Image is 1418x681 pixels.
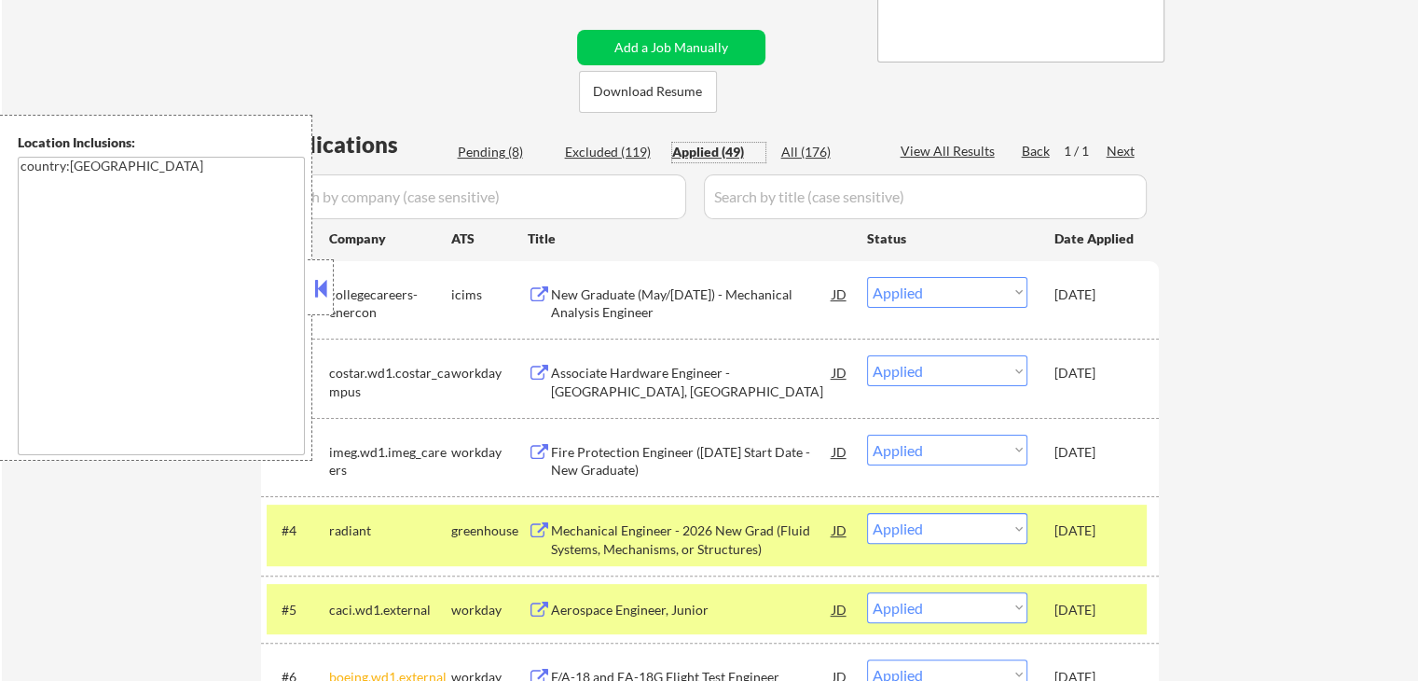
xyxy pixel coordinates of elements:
button: Download Resume [579,71,717,113]
div: JD [831,355,849,389]
div: JD [831,435,849,468]
div: JD [831,592,849,626]
div: greenhouse [451,521,528,540]
input: Search by company (case sensitive) [267,174,686,219]
div: JD [831,513,849,547]
div: caci.wd1.external [329,601,451,619]
div: collegecareers-enercon [329,285,451,322]
div: costar.wd1.costar_campus [329,364,451,400]
div: radiant [329,521,451,540]
div: Excluded (119) [565,143,658,161]
div: Location Inclusions: [18,133,305,152]
div: 1 / 1 [1064,142,1107,160]
div: Next [1107,142,1136,160]
div: workday [451,443,528,462]
div: [DATE] [1054,443,1136,462]
div: workday [451,364,528,382]
div: [DATE] [1054,285,1136,304]
div: #5 [282,601,314,619]
div: Mechanical Engineer - 2026 New Grad (Fluid Systems, Mechanisms, or Structures) [551,521,833,558]
div: New Graduate (May/[DATE]) - Mechanical Analysis Engineer [551,285,833,322]
div: workday [451,601,528,619]
div: Title [528,229,849,248]
div: #4 [282,521,314,540]
div: Company [329,229,451,248]
div: Applications [267,133,451,156]
div: [DATE] [1054,521,1136,540]
div: icims [451,285,528,304]
div: Back [1022,142,1052,160]
div: JD [831,277,849,311]
div: View All Results [901,142,1000,160]
div: Fire Protection Engineer ([DATE] Start Date - New Graduate) [551,443,833,479]
button: Add a Job Manually [577,30,765,65]
div: [DATE] [1054,601,1136,619]
div: Applied (49) [672,143,765,161]
div: Date Applied [1054,229,1136,248]
div: All (176) [781,143,874,161]
div: Aerospace Engineer, Junior [551,601,833,619]
div: Associate Hardware Engineer - [GEOGRAPHIC_DATA], [GEOGRAPHIC_DATA] [551,364,833,400]
div: Status [867,221,1027,255]
input: Search by title (case sensitive) [704,174,1147,219]
div: ATS [451,229,528,248]
div: Pending (8) [458,143,551,161]
div: imeg.wd1.imeg_careers [329,443,451,479]
div: [DATE] [1054,364,1136,382]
